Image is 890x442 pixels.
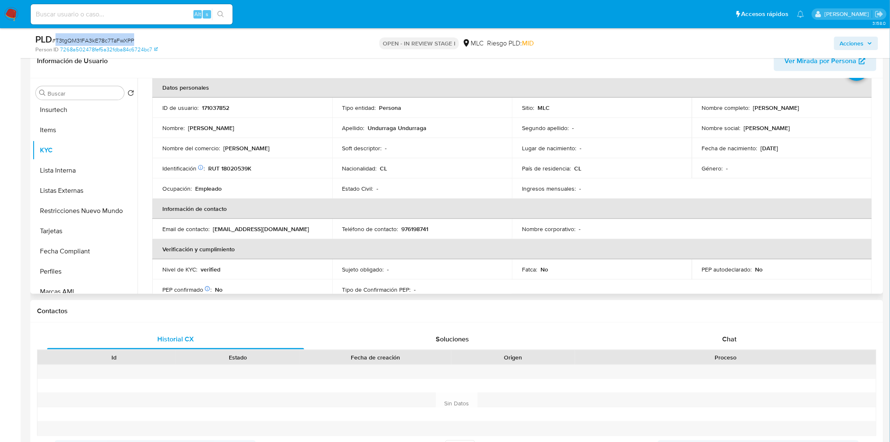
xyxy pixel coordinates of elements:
[755,266,763,273] p: No
[127,90,134,99] button: Volver al orden por defecto
[572,124,574,132] p: -
[32,221,138,241] button: Tarjetas
[702,144,758,152] p: Fecha de nacimiento :
[522,225,575,233] p: Nombre corporativo :
[342,104,376,112] p: Tipo entidad :
[32,100,138,120] button: Insurtech
[32,282,138,302] button: Marcas AML
[379,104,402,112] p: Persona
[579,185,581,192] p: -
[457,353,569,362] div: Origen
[538,104,550,112] p: MLC
[580,144,581,152] p: -
[462,39,484,48] div: MLC
[215,286,222,293] p: No
[797,11,804,18] a: Notificaciones
[32,241,138,261] button: Fecha Compliant
[742,10,789,19] span: Accesos rápidos
[152,239,872,259] th: Verificación y cumplimiento
[824,10,872,18] p: pablo.ruidiaz@mercadolibre.com
[702,165,723,172] p: Género :
[48,90,121,97] input: Buscar
[342,266,384,273] p: Sujeto obligado :
[223,144,270,152] p: [PERSON_NAME]
[402,225,429,233] p: 976198741
[37,57,108,65] h1: Información de Usuario
[368,124,427,132] p: Undurraga Undurraga
[32,181,138,201] button: Listas Externas
[522,185,576,192] p: Ingresos mensuales :
[35,32,52,46] b: PLD
[522,266,537,273] p: Fatca :
[702,104,750,112] p: Nombre completo :
[39,90,46,96] button: Buscar
[774,51,877,71] button: Ver Mirada por Persona
[522,38,534,48] span: MID
[872,20,886,27] span: 3.158.0
[188,124,234,132] p: [PERSON_NAME]
[305,353,445,362] div: Fecha de creación
[202,104,229,112] p: 171037852
[206,10,208,18] span: s
[436,334,469,344] span: Soluciones
[195,185,222,192] p: Empleado
[342,165,377,172] p: Nacionalidad :
[32,140,138,160] button: KYC
[212,8,229,20] button: search-icon
[744,124,790,132] p: [PERSON_NAME]
[201,266,220,273] p: verified
[162,266,197,273] p: Nivel de KYC :
[875,10,884,19] a: Salir
[840,37,864,50] span: Acciones
[157,334,194,344] span: Historial CX
[162,225,209,233] p: Email de contacto :
[32,261,138,282] button: Perfiles
[342,185,373,192] p: Estado Civil :
[162,185,192,192] p: Ocupación :
[35,46,58,53] b: Person ID
[162,124,185,132] p: Nombre :
[342,225,398,233] p: Teléfono de contacto :
[579,225,580,233] p: -
[162,104,199,112] p: ID de usuario :
[182,353,294,362] div: Estado
[194,10,201,18] span: Alt
[574,165,581,172] p: CL
[342,286,411,293] p: Tipo de Confirmación PEP :
[581,353,870,362] div: Proceso
[342,144,382,152] p: Soft descriptor :
[522,104,534,112] p: Sitio :
[342,124,365,132] p: Apellido :
[379,37,459,49] p: OPEN - IN REVIEW STAGE I
[723,334,737,344] span: Chat
[152,199,872,219] th: Información de contacto
[37,307,877,315] h1: Contactos
[162,144,220,152] p: Nombre del comercio :
[761,144,779,152] p: [DATE]
[162,165,205,172] p: Identificación :
[60,46,158,53] a: 7268a502478fef5a32fdba84c6724bc7
[702,266,752,273] p: PEP autodeclarado :
[213,225,309,233] p: [EMAIL_ADDRESS][DOMAIN_NAME]
[52,36,134,45] span: # T3tgQM31FA3kE78c7TaFwXPP
[32,160,138,181] button: Lista Interna
[385,144,387,152] p: -
[380,165,387,172] p: CL
[31,9,233,20] input: Buscar usuario o caso...
[522,144,576,152] p: Lugar de nacimiento :
[208,165,252,172] p: RUT 18020539K
[834,37,878,50] button: Acciones
[487,39,534,48] span: Riesgo PLD:
[377,185,379,192] p: -
[387,266,389,273] p: -
[152,77,872,98] th: Datos personales
[58,353,170,362] div: Id
[726,165,728,172] p: -
[414,286,416,293] p: -
[540,266,548,273] p: No
[32,120,138,140] button: Items
[522,124,569,132] p: Segundo apellido :
[702,124,741,132] p: Nombre social :
[162,286,212,293] p: PEP confirmado :
[32,201,138,221] button: Restricciones Nuevo Mundo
